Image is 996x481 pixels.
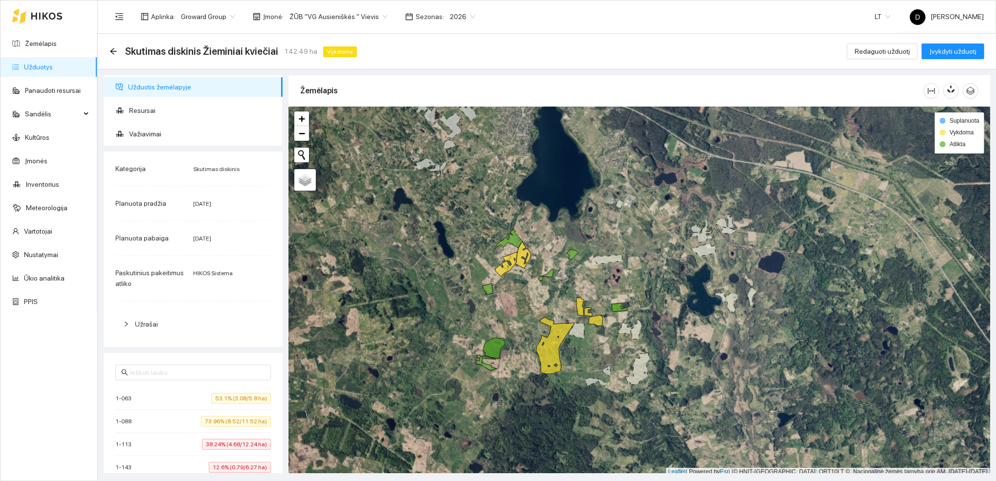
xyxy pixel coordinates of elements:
a: Vartotojai [24,227,52,235]
button: column-width [924,83,939,99]
span: Užduotis žemėlapyje [128,77,275,97]
a: Ūkio analitika [24,274,65,282]
span: Sandėlis [25,104,81,124]
span: shop [253,13,261,21]
span: Atlikta [950,141,966,148]
span: Važiavimai [129,124,275,144]
div: Užrašai [115,313,271,335]
span: Sezonas : [416,11,444,22]
span: + [299,112,305,125]
span: layout [141,13,149,21]
span: 38.24% (4.68/12.24 ha) [202,439,271,450]
a: Kultūros [25,133,49,141]
span: Groward Group [181,9,235,24]
span: 53.1% (3.08/5.8 ha) [211,393,271,404]
a: Inventorius [26,180,59,188]
span: Vykdoma [323,46,357,57]
span: HIKOS Sistema [193,270,233,277]
span: Planuota pradžia [115,199,166,207]
a: Redaguoti užduotį [847,47,918,55]
span: 142.49 ha [284,46,317,57]
button: Įvykdyti užduotį [922,44,984,59]
span: 2026 [450,9,475,24]
button: Initiate a new search [294,148,309,162]
span: LT [875,9,890,24]
a: Užduotys [24,63,53,71]
span: − [299,127,305,139]
span: right [123,321,129,327]
input: Ieškoti lauko [130,367,265,378]
span: Įvykdyti užduotį [930,46,976,57]
a: Layers [294,169,316,191]
span: search [121,369,128,376]
span: arrow-left [110,47,117,55]
span: Skutimas diskinis Žieminiai kviečiai [125,44,278,59]
span: Skutimas diskinis [193,166,240,173]
span: [DATE] [193,200,211,207]
a: Panaudoti resursai [25,87,81,94]
span: 1-113 [115,439,136,449]
a: Zoom out [294,126,309,141]
span: Įmonė : [263,11,284,22]
span: Planuota pabaiga [115,234,169,242]
span: Užrašai [135,320,158,328]
span: calendar [405,13,413,21]
span: [DATE] [193,235,211,242]
span: menu-fold [115,12,124,21]
span: [PERSON_NAME] [910,13,984,21]
span: Redaguoti užduotį [855,46,910,57]
span: 1-088 [115,416,136,426]
a: Leaflet [668,468,686,475]
span: 1-143 [115,462,136,472]
span: ŽŪB "VG Ausieniškės " Vievis [289,9,388,24]
a: Įmonės [25,157,47,165]
a: Meteorologija [26,204,67,212]
span: Paskutinius pakeitimus atliko [115,269,184,287]
div: Atgal [110,47,117,56]
a: PPIS [24,298,38,306]
span: 1-063 [115,394,136,403]
span: Vykdoma [950,129,974,136]
div: Žemėlapis [300,77,924,105]
span: Resursai [129,101,275,120]
a: Žemėlapis [25,40,57,47]
span: D [915,9,920,25]
span: column-width [924,87,939,95]
span: Aplinka : [151,11,175,22]
button: Redaguoti užduotį [847,44,918,59]
span: 12.6% (0.79/6.27 ha) [209,462,271,473]
a: Nustatymai [24,251,58,259]
span: Kategorija [115,165,146,173]
a: Zoom in [294,111,309,126]
span: | [732,468,733,475]
button: menu-fold [110,7,129,26]
a: Esri [720,468,730,475]
span: 73.96% (8.52/11.52 ha) [201,416,271,427]
div: | Powered by © HNIT-[GEOGRAPHIC_DATA]; ORT10LT ©, Nacionalinė žemės tarnyba prie AM, [DATE]-[DATE] [666,468,990,476]
span: Suplanuota [950,117,979,124]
